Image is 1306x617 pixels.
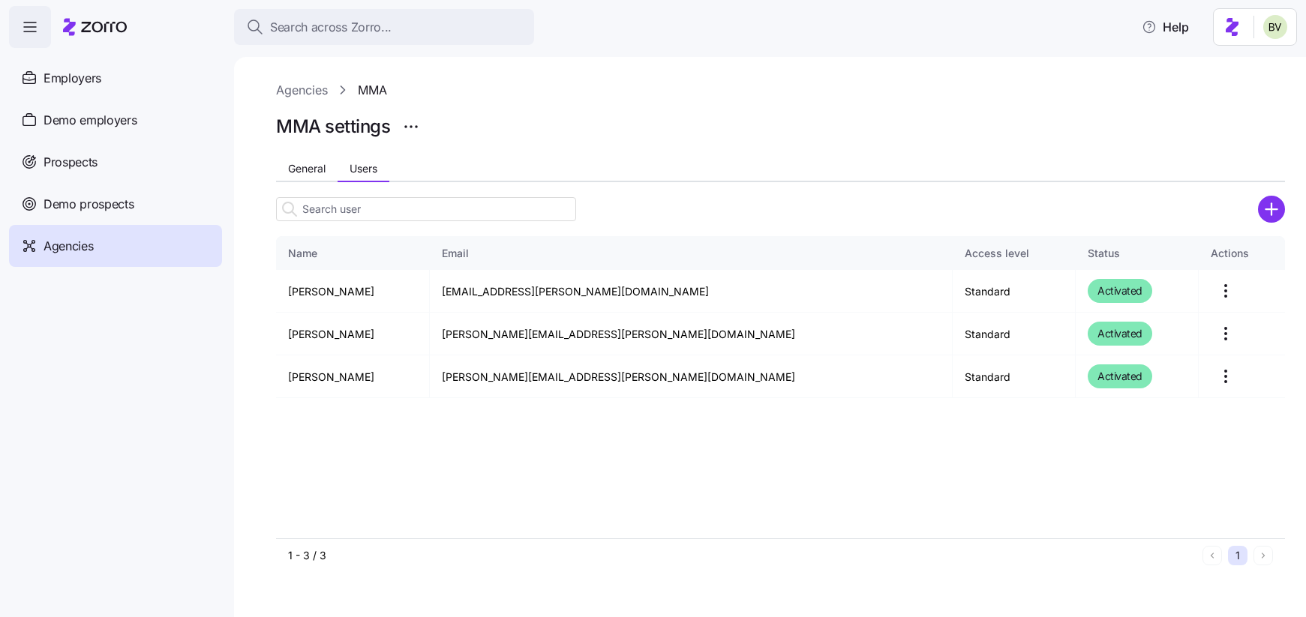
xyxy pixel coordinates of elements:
[9,141,222,183] a: Prospects
[44,153,98,172] span: Prospects
[9,183,222,225] a: Demo prospects
[430,355,953,398] td: [PERSON_NAME][EMAIL_ADDRESS][PERSON_NAME][DOMAIN_NAME]
[234,9,534,45] button: Search across Zorro...
[1263,15,1287,39] img: 676487ef2089eb4995defdc85707b4f5
[276,115,390,138] h1: MMA settings
[1228,546,1247,565] button: 1
[965,245,1064,262] div: Access level
[9,225,222,267] a: Agencies
[430,313,953,355] td: [PERSON_NAME][EMAIL_ADDRESS][PERSON_NAME][DOMAIN_NAME]
[442,245,940,262] div: Email
[9,57,222,99] a: Employers
[1097,367,1142,385] span: Activated
[276,355,430,398] td: [PERSON_NAME]
[276,197,576,221] input: Search user
[276,270,430,313] td: [PERSON_NAME]
[270,18,392,37] span: Search across Zorro...
[358,81,387,100] a: MMA
[1142,18,1189,36] span: Help
[288,548,1196,563] div: 1 - 3 / 3
[288,245,417,262] div: Name
[1088,245,1186,262] div: Status
[430,270,953,313] td: [EMAIL_ADDRESS][PERSON_NAME][DOMAIN_NAME]
[9,99,222,141] a: Demo employers
[1097,325,1142,343] span: Activated
[44,69,101,88] span: Employers
[1258,196,1285,223] svg: add icon
[350,163,377,174] span: Users
[1130,12,1201,42] button: Help
[953,313,1076,355] td: Standard
[1211,245,1273,262] div: Actions
[44,237,93,256] span: Agencies
[288,163,326,174] span: General
[276,313,430,355] td: [PERSON_NAME]
[1253,546,1273,565] button: Next page
[953,270,1076,313] td: Standard
[44,111,137,130] span: Demo employers
[1202,546,1222,565] button: Previous page
[953,355,1076,398] td: Standard
[276,81,328,100] a: Agencies
[1097,282,1142,300] span: Activated
[44,195,134,214] span: Demo prospects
